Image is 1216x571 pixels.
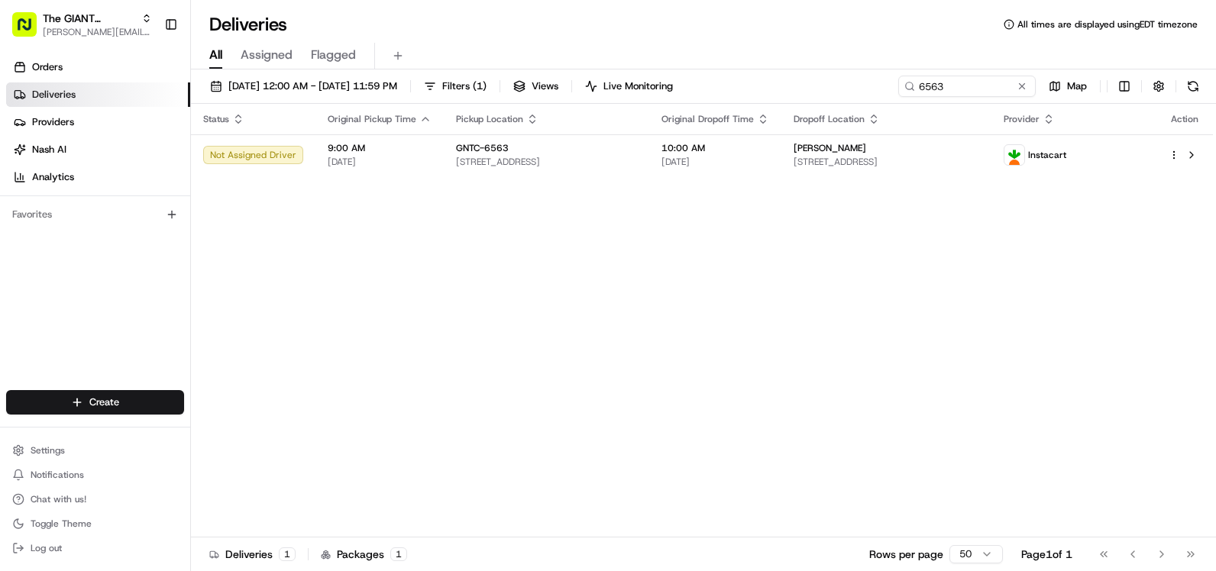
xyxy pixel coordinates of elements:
span: Deliveries [32,88,76,102]
button: Notifications [6,464,184,486]
span: Settings [31,444,65,456]
a: Analytics [6,165,190,189]
button: Chat with us! [6,489,184,510]
a: Nash AI [6,137,190,162]
span: Map [1067,79,1087,93]
div: 1 [390,547,407,561]
button: Live Monitoring [578,76,680,97]
span: ( 1 ) [473,79,487,93]
span: API Documentation [144,221,245,237]
span: [DATE] 12:00 AM - [DATE] 11:59 PM [228,79,397,93]
span: Create [89,395,119,409]
span: [DATE] [328,156,432,168]
button: Start new chat [260,150,278,169]
span: Chat with us! [31,493,86,505]
span: [DATE] [661,156,769,168]
button: [DATE] 12:00 AM - [DATE] 11:59 PM [203,76,404,97]
span: All [209,46,222,64]
button: Refresh [1182,76,1204,97]
div: We're available if you need us! [52,161,193,173]
span: Original Dropoff Time [661,113,754,125]
span: [STREET_ADDRESS] [456,156,637,168]
span: All times are displayed using EDT timezone [1017,18,1198,31]
button: Map [1042,76,1094,97]
img: profile_instacart_ahold_partner.png [1004,145,1024,165]
h1: Deliveries [209,12,287,37]
div: Page 1 of 1 [1021,547,1072,562]
span: Dropoff Location [794,113,865,125]
button: The GIANT Company [43,11,135,26]
div: Start new chat [52,146,251,161]
span: GNTC-6563 [456,142,509,154]
div: Packages [321,547,407,562]
input: Type to search [898,76,1036,97]
span: Instacart [1028,149,1066,161]
button: Settings [6,440,184,461]
div: 1 [279,547,296,561]
button: Views [506,76,565,97]
span: 9:00 AM [328,142,432,154]
a: Providers [6,110,190,134]
span: 10:00 AM [661,142,769,154]
span: Knowledge Base [31,221,117,237]
span: Provider [1004,113,1040,125]
a: Powered byPylon [108,258,185,270]
span: Flagged [311,46,356,64]
div: 📗 [15,223,27,235]
span: Assigned [241,46,293,64]
p: Welcome 👋 [15,61,278,85]
div: Action [1169,113,1201,125]
a: Orders [6,55,190,79]
button: Create [6,390,184,415]
span: Orders [32,60,63,74]
button: The GIANT Company[PERSON_NAME][EMAIL_ADDRESS][DOMAIN_NAME] [6,6,158,43]
span: Pylon [152,259,185,270]
span: Nash AI [32,143,66,156]
p: Rows per page [869,547,943,562]
a: 💻API Documentation [123,215,251,243]
div: Favorites [6,202,184,227]
a: 📗Knowledge Base [9,215,123,243]
span: [STREET_ADDRESS] [794,156,979,168]
button: Log out [6,537,184,559]
img: 1736555255976-a54dd68f-1ca7-489b-9aae-adbdc363a1c4 [15,146,43,173]
div: 💻 [129,223,141,235]
button: Toggle Theme [6,513,184,534]
span: Notifications [31,469,84,481]
span: Toggle Theme [31,518,92,530]
button: [PERSON_NAME][EMAIL_ADDRESS][DOMAIN_NAME] [43,26,152,38]
a: Deliveries [6,82,190,107]
span: Original Pickup Time [328,113,416,125]
span: Live Monitoring [603,79,673,93]
span: Log out [31,542,62,554]
span: Status [203,113,229,125]
button: Filters(1) [417,76,493,97]
img: Nash [15,15,46,46]
span: Analytics [32,170,74,184]
span: Views [532,79,558,93]
span: Filters [442,79,487,93]
span: Providers [32,115,74,129]
span: Pickup Location [456,113,523,125]
div: Deliveries [209,547,296,562]
input: Clear [40,98,252,115]
span: [PERSON_NAME] [794,142,866,154]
